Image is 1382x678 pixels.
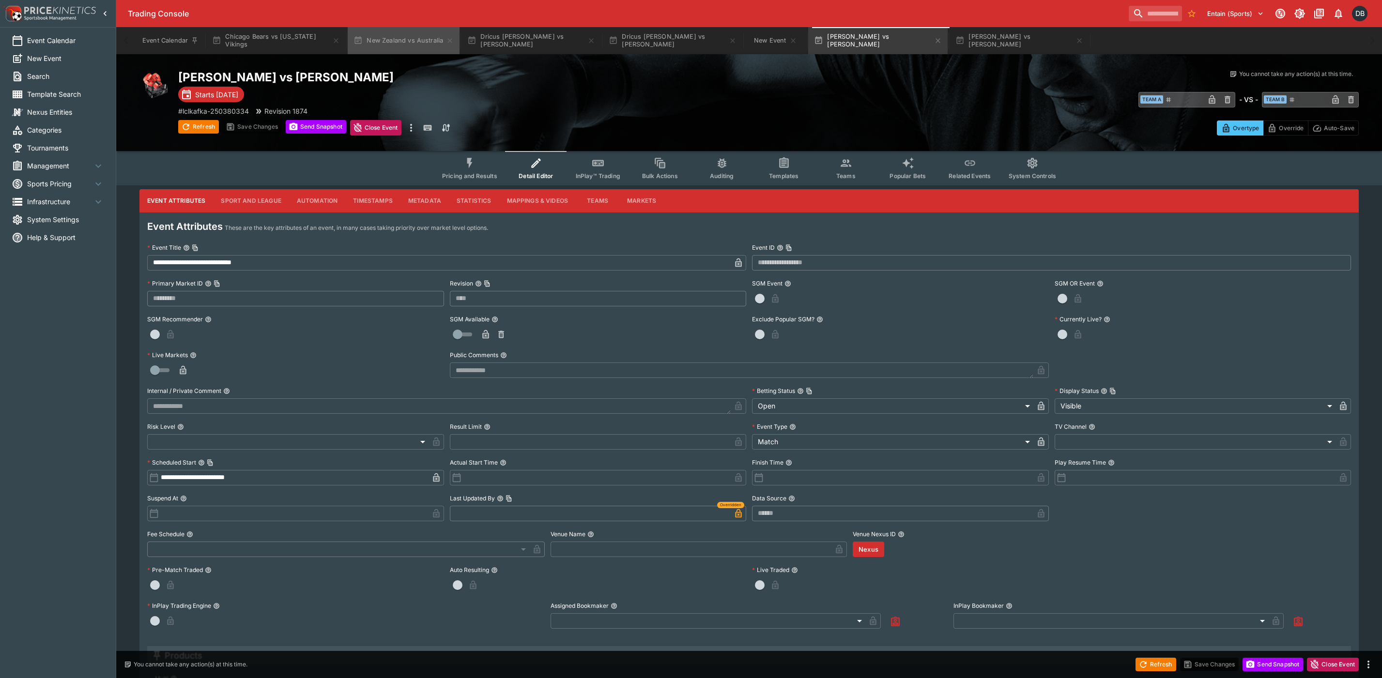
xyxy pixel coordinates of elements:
button: Refresh [178,120,219,134]
p: Venue Nexus ID [853,530,896,538]
button: Last Updated ByCopy To Clipboard [497,495,504,502]
span: Categories [27,125,104,135]
p: Betting Status [752,387,795,395]
p: TV Channel [1055,422,1087,431]
p: SGM Recommender [147,315,203,323]
button: Assign to Me [1290,613,1307,631]
p: Exclude Popular SGM? [752,315,814,323]
span: InPlay™ Trading [576,172,620,180]
span: Detail Editor [519,172,553,180]
button: RevisionCopy To Clipboard [475,280,482,287]
div: Open [752,398,1033,414]
button: Result Limit [484,423,491,430]
button: Event IDCopy To Clipboard [777,244,783,251]
button: Close Event [1307,658,1359,671]
p: Starts [DATE] [195,90,238,100]
span: Team B [1264,95,1287,104]
span: Tournaments [27,143,104,153]
button: Live Markets [190,352,197,359]
button: Public Comments [500,352,507,359]
button: Auto Resulting [491,567,498,573]
button: Send Snapshot [1243,658,1303,671]
span: Search [27,71,104,81]
button: Betting StatusCopy To Clipboard [797,388,804,394]
button: Finish Time [785,459,792,466]
button: Fee Schedule [186,531,193,538]
div: Event type filters [434,151,1064,185]
p: You cannot take any action(s) at this time. [134,660,247,669]
button: SGM Event [784,280,791,287]
div: Match [752,434,1033,450]
button: Copy To Clipboard [785,244,792,251]
button: Assigned Bookmaker [611,603,617,609]
button: Timestamps [345,189,400,212]
button: Dricus [PERSON_NAME] vs [PERSON_NAME] [603,27,742,54]
p: These are the key attributes of an event, in many cases taking priority over market level options. [225,223,488,233]
span: Auditing [710,172,734,180]
button: Pre-Match Traded [205,567,212,573]
button: New Event [744,27,806,54]
button: Copy To Clipboard [214,280,220,287]
span: Team A [1140,95,1163,104]
button: Venue Nexus ID [898,531,905,538]
p: Pre-Match Traded [147,566,203,574]
span: Overridden [720,502,741,508]
button: Nexus [853,542,884,557]
button: Display StatusCopy To Clipboard [1101,388,1107,394]
span: Management [27,161,92,171]
span: Event Calendar [27,35,104,45]
button: Actual Start Time [500,459,507,466]
p: SGM Event [752,279,783,287]
button: [PERSON_NAME] vs [PERSON_NAME] [950,27,1089,54]
button: SGM Recommender [205,316,212,323]
button: more [405,120,417,136]
span: Pricing and Results [442,172,497,180]
p: Primary Market ID [147,279,203,287]
button: Override [1263,121,1308,136]
button: Event Calendar [137,27,204,54]
button: Event TitleCopy To Clipboard [183,244,190,251]
button: Daniel Beswick [1349,3,1370,24]
button: Play Resume Time [1108,459,1115,466]
p: Venue Name [551,530,585,538]
p: Revision [450,279,473,287]
p: Currently Live? [1055,315,1102,323]
p: Data Source [752,494,786,502]
h4: Event Attributes [147,220,223,233]
button: Documentation [1310,5,1328,22]
div: Trading Console [128,9,1125,19]
button: SGM OR Event [1097,280,1104,287]
button: Mappings & Videos [499,189,576,212]
p: You cannot take any action(s) at this time. [1239,70,1353,78]
button: Assign to Me [887,613,904,631]
p: SGM OR Event [1055,279,1095,287]
button: Copy To Clipboard [484,280,491,287]
button: Sport and League [213,189,289,212]
button: Event Type [789,423,796,430]
img: PriceKinetics Logo [3,4,22,23]
p: Auto-Save [1324,123,1354,133]
button: Metadata [400,189,449,212]
span: Sports Pricing [27,179,92,189]
span: Help & Support [27,232,104,242]
button: Copy To Clipboard [192,244,199,251]
p: Revision 1874 [264,106,307,116]
button: No Bookmarks [1184,6,1199,21]
button: Data Source [788,495,795,502]
p: Fee Schedule [147,530,184,538]
button: Copy To Clipboard [1109,388,1116,394]
button: Statistics [449,189,499,212]
span: New Event [27,53,104,63]
button: Copy To Clipboard [506,495,512,502]
span: System Settings [27,214,104,225]
button: InPlay Bookmaker [1006,603,1013,609]
h5: Products [165,650,202,661]
div: Start From [1217,121,1359,136]
button: Overtype [1217,121,1263,136]
img: boxing.png [139,70,170,101]
button: SGM Available [491,316,498,323]
p: Actual Start Time [450,458,498,467]
span: Infrastructure [27,196,92,207]
p: Live Markets [147,351,188,359]
button: Automation [289,189,346,212]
